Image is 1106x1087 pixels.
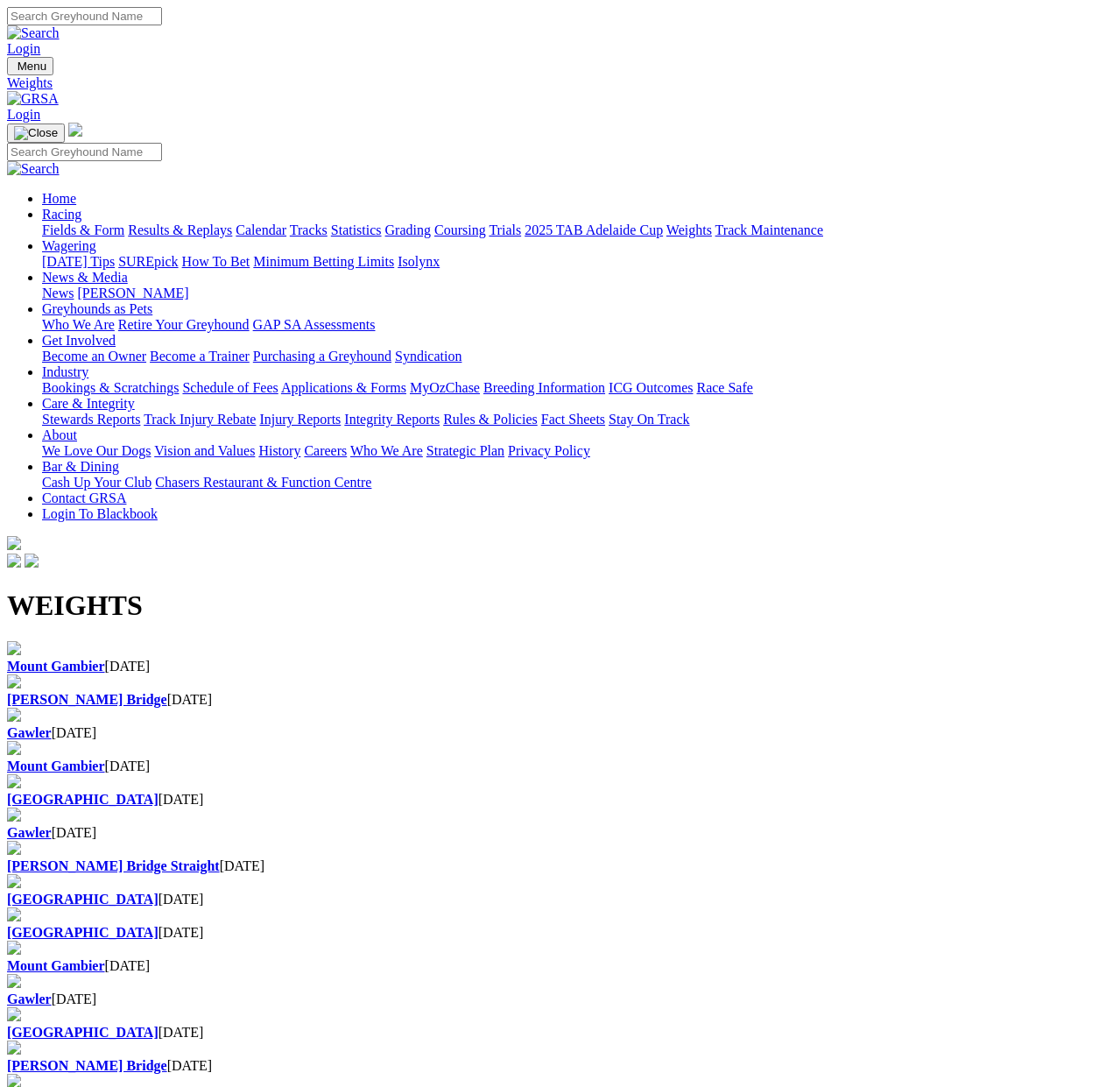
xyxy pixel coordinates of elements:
[150,349,250,364] a: Become a Trainer
[7,892,159,907] a: [GEOGRAPHIC_DATA]
[7,589,1099,622] h1: WEIGHTS
[7,741,21,755] img: file-red.svg
[7,792,159,807] b: [GEOGRAPHIC_DATA]
[42,238,96,253] a: Wagering
[42,222,124,237] a: Fields & Form
[525,222,663,237] a: 2025 TAB Adelaide Cup
[7,1025,159,1040] a: [GEOGRAPHIC_DATA]
[426,443,504,458] a: Strategic Plan
[42,222,1099,238] div: Racing
[42,380,179,395] a: Bookings & Scratchings
[42,254,115,269] a: [DATE] Tips
[7,725,1099,741] div: [DATE]
[7,1007,21,1021] img: file-red.svg
[253,349,391,364] a: Purchasing a Greyhound
[42,207,81,222] a: Racing
[154,443,255,458] a: Vision and Values
[385,222,431,237] a: Grading
[7,907,21,921] img: file-red.svg
[42,254,1099,270] div: Wagering
[7,892,1099,907] div: [DATE]
[259,412,341,427] a: Injury Reports
[68,123,82,137] img: logo-grsa-white.png
[350,443,423,458] a: Who We Are
[609,412,689,427] a: Stay On Track
[42,459,119,474] a: Bar & Dining
[42,286,74,300] a: News
[42,286,1099,301] div: News & Media
[7,808,21,822] img: file-red.svg
[7,759,105,773] a: Mount Gambier
[42,491,126,505] a: Contact GRSA
[42,317,115,332] a: Who We Are
[118,317,250,332] a: Retire Your Greyhound
[7,659,105,674] a: Mount Gambier
[7,974,21,988] img: file-red.svg
[7,874,21,888] img: file-red.svg
[7,1058,167,1073] a: [PERSON_NAME] Bridge
[7,958,1099,974] div: [DATE]
[253,254,394,269] a: Minimum Betting Limits
[118,254,178,269] a: SUREpick
[7,124,65,143] button: Toggle navigation
[7,774,21,788] img: file-red.svg
[483,380,605,395] a: Breeding Information
[434,222,486,237] a: Coursing
[42,317,1099,333] div: Greyhounds as Pets
[443,412,538,427] a: Rules & Policies
[144,412,256,427] a: Track Injury Rebate
[7,992,1099,1007] div: [DATE]
[541,412,605,427] a: Fact Sheets
[42,333,116,348] a: Get Involved
[14,126,58,140] img: Close
[7,958,105,973] a: Mount Gambier
[7,641,21,655] img: file-red.svg
[42,364,88,379] a: Industry
[7,554,21,568] img: facebook.svg
[7,858,1099,874] div: [DATE]
[696,380,752,395] a: Race Safe
[344,412,440,427] a: Integrity Reports
[253,317,376,332] a: GAP SA Assessments
[7,708,21,722] img: file-red.svg
[42,475,1099,491] div: Bar & Dining
[281,380,406,395] a: Applications & Forms
[7,992,52,1006] b: Gawler
[128,222,232,237] a: Results & Replays
[7,858,220,873] a: [PERSON_NAME] Bridge Straight
[304,443,347,458] a: Careers
[609,380,693,395] a: ICG Outcomes
[7,692,167,707] a: [PERSON_NAME] Bridge
[7,674,21,688] img: file-red.svg
[395,349,461,364] a: Syndication
[7,825,52,840] a: Gawler
[42,412,140,427] a: Stewards Reports
[42,443,1099,459] div: About
[489,222,521,237] a: Trials
[42,443,151,458] a: We Love Our Dogs
[7,57,53,75] button: Toggle navigation
[7,143,162,161] input: Search
[7,75,1099,91] div: Weights
[25,554,39,568] img: twitter.svg
[258,443,300,458] a: History
[7,725,52,740] b: Gawler
[42,270,128,285] a: News & Media
[42,349,1099,364] div: Get Involved
[7,925,1099,941] div: [DATE]
[7,659,1099,674] div: [DATE]
[236,222,286,237] a: Calendar
[7,41,40,56] a: Login
[42,396,135,411] a: Care & Integrity
[7,841,21,855] img: file-red.svg
[7,107,40,122] a: Login
[7,7,162,25] input: Search
[7,161,60,177] img: Search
